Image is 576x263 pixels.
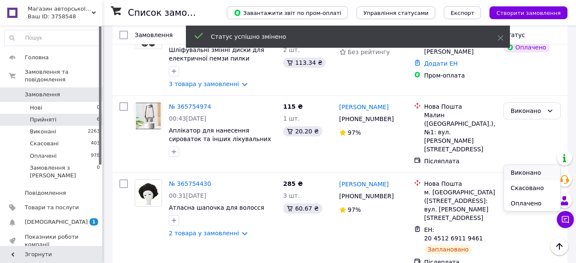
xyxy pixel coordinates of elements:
[504,42,550,52] div: Оплачено
[511,106,543,116] div: Виконано
[135,181,162,205] img: Фото товару
[135,102,162,130] a: Фото товару
[424,244,472,254] div: Заплановано
[169,46,264,62] a: Шліфувальні змінні диски для електричної пемзи пилки
[504,165,560,180] li: Виконано
[128,8,214,18] h1: Список замовлень
[88,128,100,136] span: 2263
[5,30,100,46] input: Пошук
[30,164,97,179] span: Замовлення з [PERSON_NAME]
[444,6,481,19] button: Експорт
[424,71,497,80] div: Пром-оплата
[97,104,100,112] span: 0
[424,226,483,242] span: ЕН: 20 4512 6911 9461
[550,237,568,255] button: Наверх
[424,188,497,222] div: м. [GEOGRAPHIC_DATA] ([STREET_ADDRESS]: вул. [PERSON_NAME][STREET_ADDRESS]
[338,113,396,125] div: [PHONE_NUMBER]
[424,157,497,165] div: Післяплата
[136,103,160,129] img: Фото товару
[424,179,497,188] div: Нова Пошта
[169,127,271,159] a: Аплікатор для нанесення сироваток та інших лікувальних речовин на шкіру голови для відновлення та...
[424,102,497,111] div: Нова Пошта
[283,46,300,53] span: 2 шт.
[283,58,326,68] div: 113.34 ₴
[211,32,476,41] div: Статус успішно змінено
[97,164,100,179] span: 0
[348,206,361,213] span: 97%
[135,179,162,207] a: Фото товару
[30,128,56,136] span: Виконані
[91,152,100,160] span: 978
[169,192,206,199] span: 00:31[DATE]
[97,116,100,124] span: 6
[424,60,458,67] a: Додати ЕН
[348,49,390,55] span: Без рейтингу
[363,10,428,16] span: Управління статусами
[25,68,102,84] span: Замовлення та повідомлення
[169,103,211,110] a: № 365754974
[28,5,92,13] span: Магазин авторської косметики "Валькірія"
[504,32,525,38] span: Статус
[451,10,475,16] span: Експорт
[496,10,561,16] span: Створити замовлення
[30,140,59,147] span: Скасовані
[338,190,396,202] div: [PHONE_NUMBER]
[30,116,56,124] span: Прийняті
[283,180,303,187] span: 285 ₴
[489,6,567,19] button: Створити замовлення
[90,218,98,225] span: 1
[339,180,389,188] a: [PERSON_NAME]
[25,189,66,197] span: Повідомлення
[169,230,239,237] a: 2 товара у замовленні
[25,54,49,61] span: Головна
[227,6,348,19] button: Завантажити звіт по пром-оплаті
[30,152,57,160] span: Оплачені
[557,211,574,228] button: Чат з покупцем
[25,91,60,98] span: Замовлення
[25,204,79,211] span: Товари та послуги
[283,115,300,122] span: 1 шт.
[30,104,42,112] span: Нові
[28,13,102,20] div: Ваш ID: 3758548
[283,103,303,110] span: 115 ₴
[283,203,322,214] div: 60.67 ₴
[348,129,361,136] span: 97%
[283,192,300,199] span: 3 шт.
[169,180,211,187] a: № 365754430
[169,81,239,87] a: 3 товара у замовленні
[135,32,173,38] span: Замовлення
[91,140,100,147] span: 403
[169,204,264,211] a: Атласна шапочка для волосся
[424,111,497,153] div: Малин ([GEOGRAPHIC_DATA].), №1: вул. [PERSON_NAME][STREET_ADDRESS]
[169,115,206,122] span: 00:43[DATE]
[504,196,560,211] li: Оплачено
[25,233,79,249] span: Показники роботи компанії
[339,103,389,111] a: [PERSON_NAME]
[356,6,435,19] button: Управління статусами
[25,218,88,226] span: [DEMOGRAPHIC_DATA]
[481,9,567,16] a: Створити замовлення
[283,126,322,136] div: 20.20 ₴
[504,180,560,196] li: Скасовано
[234,9,341,17] span: Завантажити звіт по пром-оплаті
